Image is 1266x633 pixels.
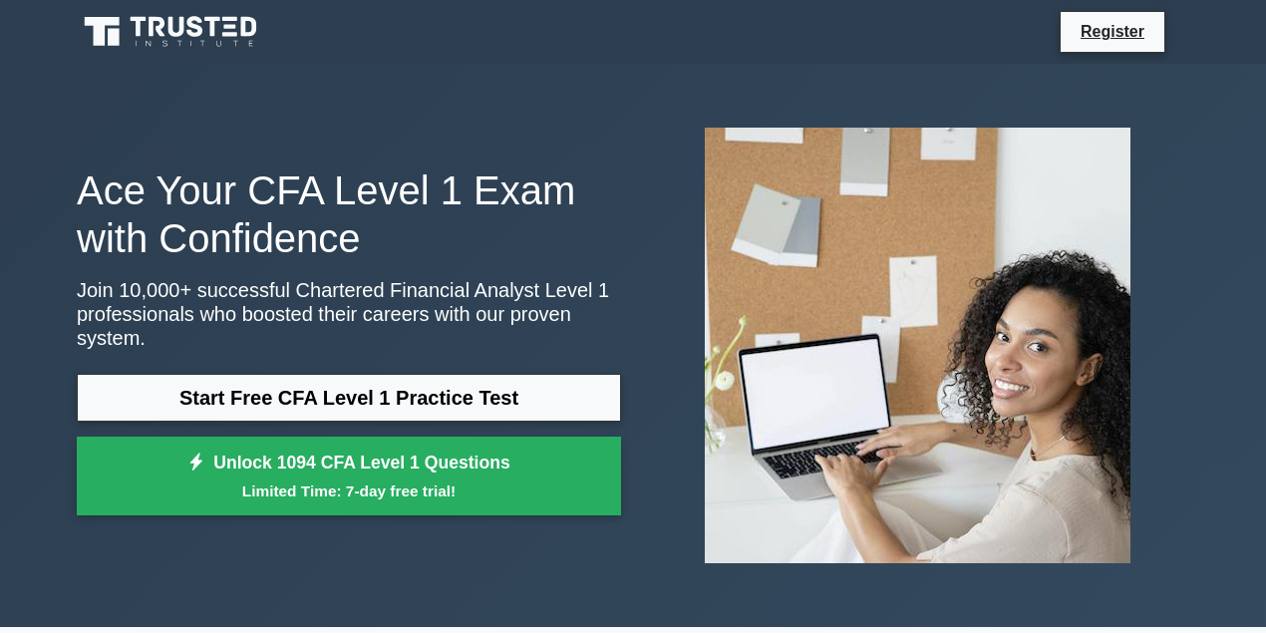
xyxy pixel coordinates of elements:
a: Register [1069,19,1156,44]
p: Join 10,000+ successful Chartered Financial Analyst Level 1 professionals who boosted their caree... [77,278,621,350]
small: Limited Time: 7-day free trial! [102,479,596,502]
a: Unlock 1094 CFA Level 1 QuestionsLimited Time: 7-day free trial! [77,437,621,516]
h1: Ace Your CFA Level 1 Exam with Confidence [77,166,621,262]
a: Start Free CFA Level 1 Practice Test [77,374,621,422]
